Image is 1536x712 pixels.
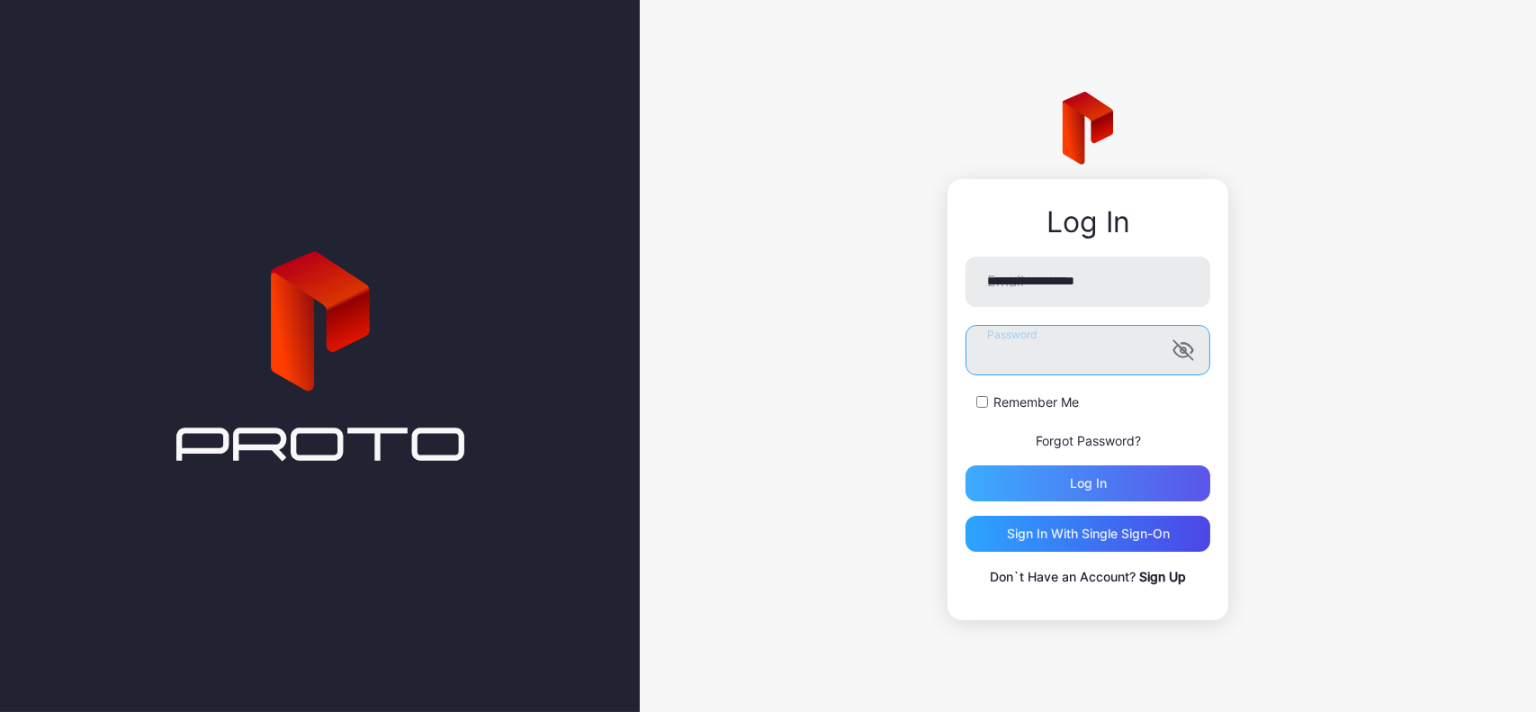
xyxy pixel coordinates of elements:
[993,393,1079,411] label: Remember Me
[1007,527,1170,541] div: Sign in With Single Sign-On
[966,257,1210,307] input: Email
[966,206,1210,239] div: Log In
[1036,433,1141,448] a: Forgot Password?
[966,566,1210,588] p: Don`t Have an Account?
[1139,569,1186,584] a: Sign Up
[966,465,1210,501] button: Log in
[966,516,1210,552] button: Sign in With Single Sign-On
[1070,476,1107,491] div: Log in
[966,325,1210,375] input: Password
[1172,339,1194,361] button: Password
